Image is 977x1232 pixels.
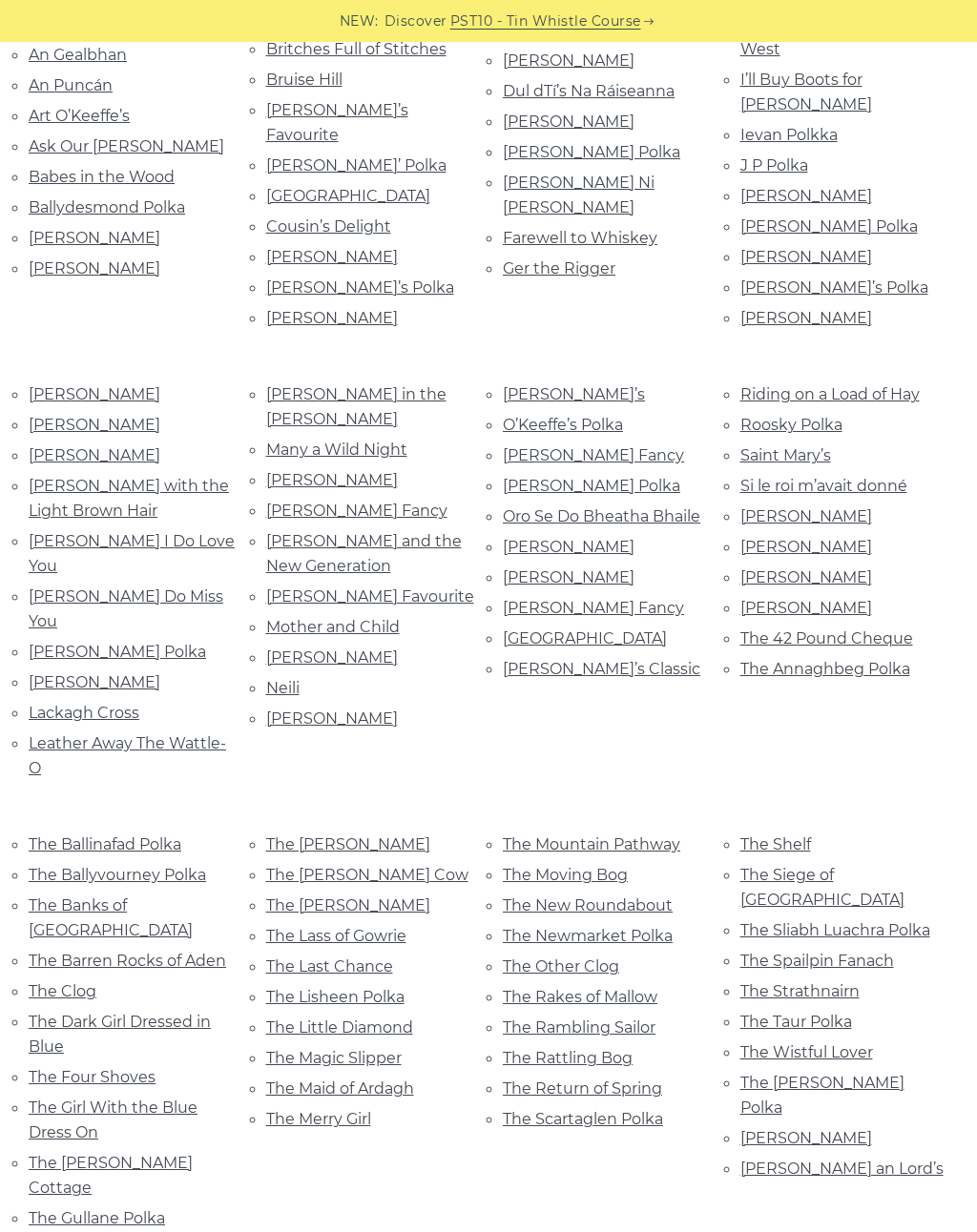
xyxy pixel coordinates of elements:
a: An Gealbhan [29,46,127,64]
a: [PERSON_NAME] [29,229,160,247]
a: [PERSON_NAME] [29,259,160,277]
a: [PERSON_NAME] [503,51,634,70]
a: The 42 Pound Cheque [740,629,913,647]
a: [PERSON_NAME]’s Favourite [266,101,408,144]
a: Dul dTí’s Na Ráiseanna [503,82,675,100]
a: [PERSON_NAME] an Lord’s [740,1160,944,1178]
a: The Magic Slipper [266,1049,402,1067]
span: NEW: [340,10,379,32]
span: Discover [385,10,447,32]
a: [PERSON_NAME] [740,187,872,205]
a: [PERSON_NAME]’s Polka [266,278,454,297]
a: J P Polka [740,156,808,175]
a: [PERSON_NAME] [266,709,398,728]
a: The Rakes of Mallow [503,988,657,1006]
a: [PERSON_NAME] and the New Generation [266,532,462,575]
a: The Barren Rocks of Aden [29,952,226,970]
a: The Newmarket Polka [503,927,673,945]
a: [PERSON_NAME] Fancy [503,599,684,617]
a: The Girl With the Blue Dress On [29,1099,197,1141]
a: [PERSON_NAME]’ Polka [266,156,447,175]
a: The Ballinafad Polka [29,835,181,853]
a: [PERSON_NAME] [740,507,872,525]
a: The Lisheen Polka [266,988,405,1006]
a: [PERSON_NAME] [266,309,398,327]
a: [GEOGRAPHIC_DATA] [503,629,667,647]
a: The New Roundabout [503,896,673,914]
a: The [PERSON_NAME] Cottage [29,1154,193,1197]
a: [PERSON_NAME] Fancy [503,446,684,464]
a: The Maid of Ardagh [266,1079,414,1098]
a: The [PERSON_NAME] Polka [740,1074,904,1117]
a: The Rattling Bog [503,1049,633,1067]
a: The Gullane Polka [29,1209,165,1227]
a: The Rambling Sailor [503,1018,655,1037]
a: The Spailpin Fanach [740,952,894,970]
a: The Four Shoves [29,1068,156,1086]
a: Babes in the Wood [29,168,175,186]
a: The Annaghbeg Polka [740,660,910,678]
a: The Return of Spring [503,1079,662,1098]
a: Leather Away The Wattle-O [29,734,226,777]
a: Ballydesmond Polka [29,198,185,216]
a: [PERSON_NAME] I Do Love You [29,532,235,575]
a: [PERSON_NAME] [740,538,872,556]
a: The Lass of Gowrie [266,927,406,945]
a: [PERSON_NAME] [266,248,398,266]
a: The Little Diamond [266,1018,413,1037]
a: [PERSON_NAME] [503,113,634,131]
a: Art O’Keeffe’s [29,107,130,125]
a: [PERSON_NAME] Ni [PERSON_NAME] [503,174,655,216]
a: The Dark Girl Dressed in Blue [29,1013,211,1056]
a: The Taur Polka [740,1013,852,1031]
a: The [PERSON_NAME] [266,896,430,914]
a: Britches Full of Stitches [266,40,447,58]
a: [PERSON_NAME] [266,471,398,489]
a: [PERSON_NAME] [29,446,160,464]
a: The Shelf [740,835,811,853]
a: The Clog [29,982,96,1000]
a: [PERSON_NAME] [740,568,872,586]
a: Ievan Polkka [740,126,838,144]
a: The [PERSON_NAME] Cow [266,866,468,884]
a: [PERSON_NAME] Polka [740,217,918,236]
a: Many a Wild Night [266,441,407,459]
a: [PERSON_NAME] [503,568,634,586]
a: Bruise Hill [266,71,343,89]
a: O’Keeffe’s Polka [503,416,623,434]
a: [PERSON_NAME] Polka [29,643,206,661]
a: Neili [266,679,300,697]
a: [PERSON_NAME] [740,248,872,266]
a: An Puncán [29,76,113,94]
a: Mother and Child [266,618,400,636]
a: The Moving Bog [503,866,628,884]
a: The Ballyvourney Polka [29,866,206,884]
a: [PERSON_NAME] with the Light Brown Hair [29,477,229,520]
a: Ask Our [PERSON_NAME] [29,137,224,155]
a: Cousin’s Delight [266,217,391,236]
a: The Mountain Pathway [503,835,680,853]
a: [PERSON_NAME]’s Polka [740,278,928,297]
a: [PERSON_NAME] [266,648,398,667]
a: The Merry Girl [266,1110,371,1128]
a: [PERSON_NAME] [740,309,872,327]
a: The Scartaglen Polka [503,1110,663,1128]
a: [PERSON_NAME] [740,1129,872,1147]
a: Oro Se Do Bheatha Bhaile [503,507,700,525]
a: [PERSON_NAME] [29,385,160,403]
a: PST10 - Tin Whistle Course [450,10,641,32]
a: [PERSON_NAME] Polka [503,143,680,161]
a: The Banks of [GEOGRAPHIC_DATA] [29,896,193,939]
a: [PERSON_NAME] Do Miss You [29,587,223,630]
a: [PERSON_NAME] [740,599,872,617]
a: The Sliabh Luachra Polka [740,921,930,939]
a: Riding on a Load of Hay [740,385,920,403]
a: The Siege of [GEOGRAPHIC_DATA] [740,866,904,909]
a: I’ll Buy Boots for [PERSON_NAME] [740,71,872,113]
a: [PERSON_NAME] [503,538,634,556]
a: [GEOGRAPHIC_DATA] [266,187,430,205]
a: [PERSON_NAME] in the [PERSON_NAME] [266,385,447,428]
a: Lackagh Cross [29,704,139,722]
a: [PERSON_NAME]’s [503,385,645,403]
a: Farewell to Whiskey [503,229,657,247]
